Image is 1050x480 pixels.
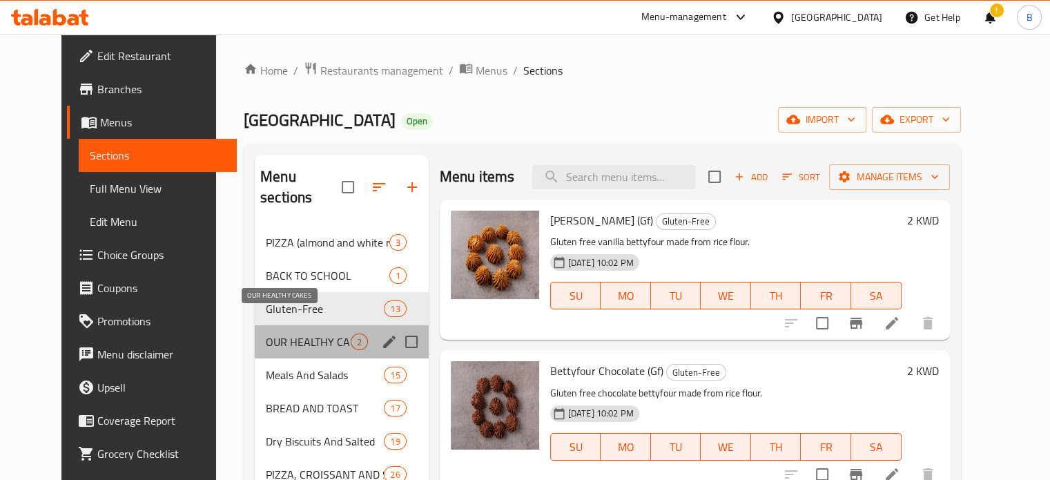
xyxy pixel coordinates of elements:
span: Sort [782,169,820,185]
a: Sections [79,139,237,172]
span: MO [606,437,645,457]
span: 15 [385,369,405,382]
a: Coupons [67,271,237,305]
div: Gluten-Free13 [255,292,429,325]
span: TU [657,437,696,457]
span: Edit Menu [90,213,226,230]
span: Open [401,115,433,127]
span: Upsell [97,379,226,396]
div: [GEOGRAPHIC_DATA] [791,10,882,25]
span: SA [857,437,896,457]
button: WE [701,282,751,309]
span: Coverage Report [97,412,226,429]
li: / [293,62,298,79]
p: Gluten free vanilla bettyfour made from rice flour. [550,233,902,251]
span: SU [556,437,595,457]
a: Menus [67,106,237,139]
button: SU [550,433,601,461]
span: Meals And Salads [266,367,384,383]
button: SA [851,282,902,309]
span: [DATE] 10:02 PM [563,256,639,269]
span: WE [706,286,746,306]
span: Select all sections [333,173,362,202]
a: Grocery Checklist [67,437,237,470]
span: Gluten-Free [667,365,726,381]
img: Bettyfour Chocolate (Gf) [451,361,539,450]
span: [PERSON_NAME] (Gf) [550,210,653,231]
div: Meals And Salads15 [255,358,429,392]
button: Add [729,166,773,188]
button: SU [550,282,601,309]
button: SA [851,433,902,461]
span: TH [757,286,796,306]
span: import [789,111,855,128]
span: Branches [97,81,226,97]
div: Menu-management [641,9,726,26]
a: Menu disclaimer [67,338,237,371]
span: OUR HEALTHY CAKES [266,334,351,350]
div: Dry Biscuits And Salted [266,433,384,450]
span: Manage items [840,169,939,186]
a: Promotions [67,305,237,338]
div: Gluten-Free [656,213,716,230]
button: Sort [779,166,824,188]
span: Gluten-Free [657,213,715,229]
a: Upsell [67,371,237,404]
button: import [778,107,866,133]
span: 1 [390,269,406,282]
span: Bettyfour Chocolate (Gf) [550,361,663,381]
span: TU [657,286,696,306]
span: Menus [476,62,507,79]
span: MO [606,286,645,306]
button: Manage items [829,164,950,190]
li: / [513,62,518,79]
button: WE [701,433,751,461]
button: FR [801,282,851,309]
h6: 2 KWD [907,211,939,230]
span: TH [757,437,796,457]
span: Edit Restaurant [97,48,226,64]
span: FR [806,286,846,306]
div: items [389,234,407,251]
h2: Menu items [440,166,515,187]
span: B [1026,10,1032,25]
button: delete [911,307,944,340]
a: Restaurants management [304,61,443,79]
button: TU [651,433,701,461]
span: Add [732,169,770,185]
button: edit [379,332,400,352]
span: Choice Groups [97,247,226,263]
span: 2 [351,336,367,349]
span: Promotions [97,313,226,329]
nav: breadcrumb [244,61,961,79]
span: 17 [385,402,405,415]
button: MO [601,433,651,461]
button: FR [801,433,851,461]
div: PIZZA (almond and white rice dough) [266,234,389,251]
span: Gluten-Free [266,300,384,317]
div: items [384,433,406,450]
button: MO [601,282,651,309]
div: BACK TO SCHOOL1 [255,259,429,292]
span: Coupons [97,280,226,296]
span: 19 [385,435,405,448]
span: Full Menu View [90,180,226,197]
span: Menu disclaimer [97,346,226,363]
span: Add item [729,166,773,188]
span: BACK TO SCHOOL [266,267,389,284]
li: / [449,62,454,79]
a: Home [244,62,288,79]
button: TU [651,282,701,309]
a: Branches [67,73,237,106]
div: OUR HEALTHY CAKES2edit [255,325,429,358]
span: FR [806,437,846,457]
a: Edit Restaurant [67,39,237,73]
span: Select to update [808,309,837,338]
button: Add section [396,171,429,204]
span: Sections [90,147,226,164]
span: Menus [100,114,226,131]
span: Grocery Checklist [97,445,226,462]
span: 3 [390,236,406,249]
